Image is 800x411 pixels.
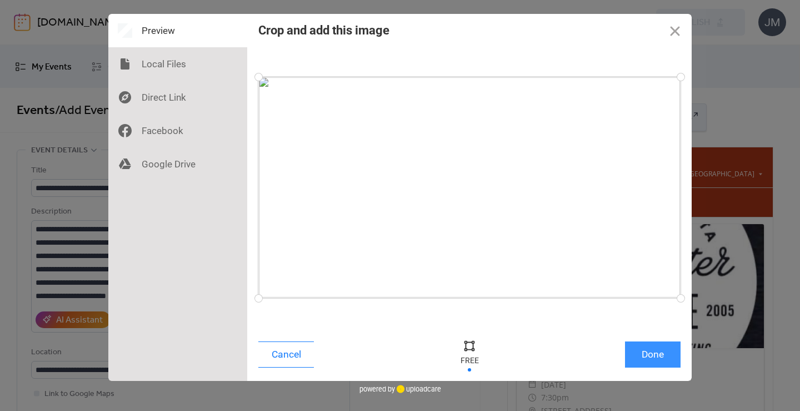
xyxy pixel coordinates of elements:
[108,81,247,114] div: Direct Link
[395,385,441,393] a: uploadcare
[258,341,314,368] button: Cancel
[108,14,247,47] div: Preview
[625,341,681,368] button: Done
[359,381,441,398] div: powered by
[258,23,389,37] div: Crop and add this image
[658,14,692,47] button: Close
[108,114,247,147] div: Facebook
[108,147,247,181] div: Google Drive
[108,47,247,81] div: Local Files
